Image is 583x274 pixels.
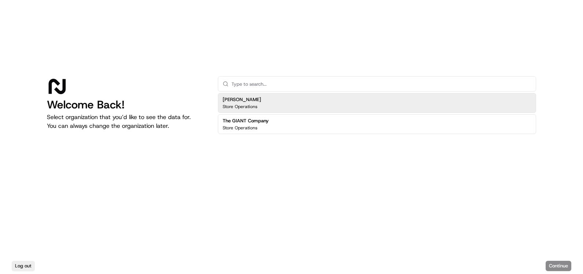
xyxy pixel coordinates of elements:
p: Store Operations [223,104,257,110]
div: Suggestions [218,92,536,136]
input: Type to search... [231,77,531,91]
h2: The GIANT Company [223,118,269,124]
p: Select organization that you’d like to see the data for. You can always change the organization l... [47,113,206,130]
p: Store Operations [223,125,257,131]
h2: [PERSON_NAME] [223,96,261,103]
button: Log out [12,261,35,271]
h1: Welcome Back! [47,98,206,111]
